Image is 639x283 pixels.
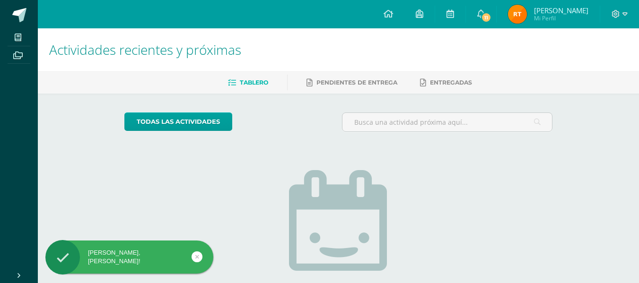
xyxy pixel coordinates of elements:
span: Pendientes de entrega [316,79,397,86]
span: 11 [481,12,491,23]
div: [PERSON_NAME], [PERSON_NAME]! [45,249,213,266]
a: Tablero [228,75,268,90]
img: 5b284e87e7d490fb5ae7296aa8e53f86.png [508,5,527,24]
span: Actividades recientes y próximas [49,41,241,59]
a: todas las Actividades [124,112,232,131]
span: [PERSON_NAME] [534,6,588,15]
input: Busca una actividad próxima aquí... [342,113,552,131]
span: Tablero [240,79,268,86]
a: Entregadas [420,75,472,90]
span: Mi Perfil [534,14,588,22]
span: Entregadas [430,79,472,86]
a: Pendientes de entrega [306,75,397,90]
